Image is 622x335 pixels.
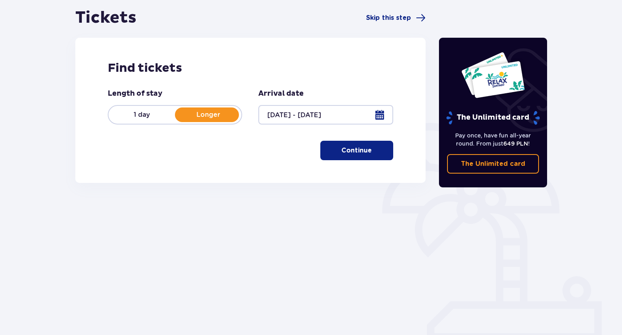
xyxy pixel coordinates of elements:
p: Arrival date [258,89,304,99]
p: Length of stay [108,89,162,99]
p: Longer [175,110,241,119]
h1: Tickets [75,8,136,28]
p: Pay once, have fun all-year round. From just ! [447,131,539,148]
a: The Unlimited card [447,154,539,174]
p: The Unlimited card [445,111,541,125]
h2: Find tickets [108,60,393,76]
a: Skip this step [366,13,426,23]
p: 1 day [109,110,175,119]
button: Continue [320,141,393,160]
p: The Unlimited card [461,159,525,168]
p: Continue [341,146,372,155]
span: Skip this step [366,13,411,22]
span: 649 PLN [503,140,528,147]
